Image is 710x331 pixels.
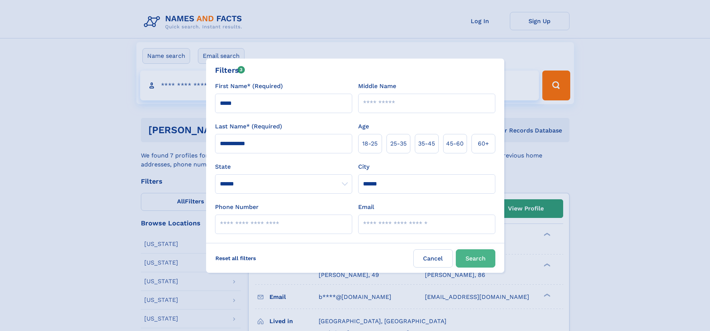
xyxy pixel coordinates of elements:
[358,122,369,131] label: Age
[358,82,396,91] label: Middle Name
[358,162,369,171] label: City
[456,249,495,268] button: Search
[413,249,453,268] label: Cancel
[418,139,435,148] span: 35‑45
[215,203,259,212] label: Phone Number
[358,203,374,212] label: Email
[362,139,378,148] span: 18‑25
[215,162,352,171] label: State
[215,82,283,91] label: First Name* (Required)
[446,139,464,148] span: 45‑60
[215,65,245,76] div: Filters
[478,139,489,148] span: 60+
[211,249,261,267] label: Reset all filters
[390,139,407,148] span: 25‑35
[215,122,282,131] label: Last Name* (Required)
